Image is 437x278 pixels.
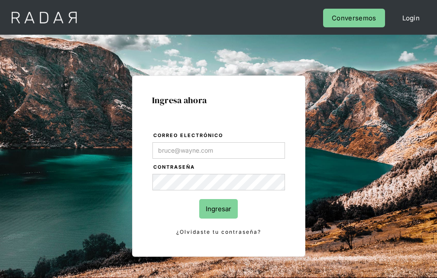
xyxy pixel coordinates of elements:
input: bruce@wayne.com [152,142,285,159]
h1: Ingresa ahora [152,95,285,105]
input: Ingresar [199,199,238,219]
a: Login [394,9,429,27]
form: Login Form [152,131,285,237]
label: Contraseña [153,163,285,172]
a: Conversemos [323,9,385,27]
label: Correo electrónico [153,131,285,140]
a: ¿Olvidaste tu contraseña? [152,227,285,237]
